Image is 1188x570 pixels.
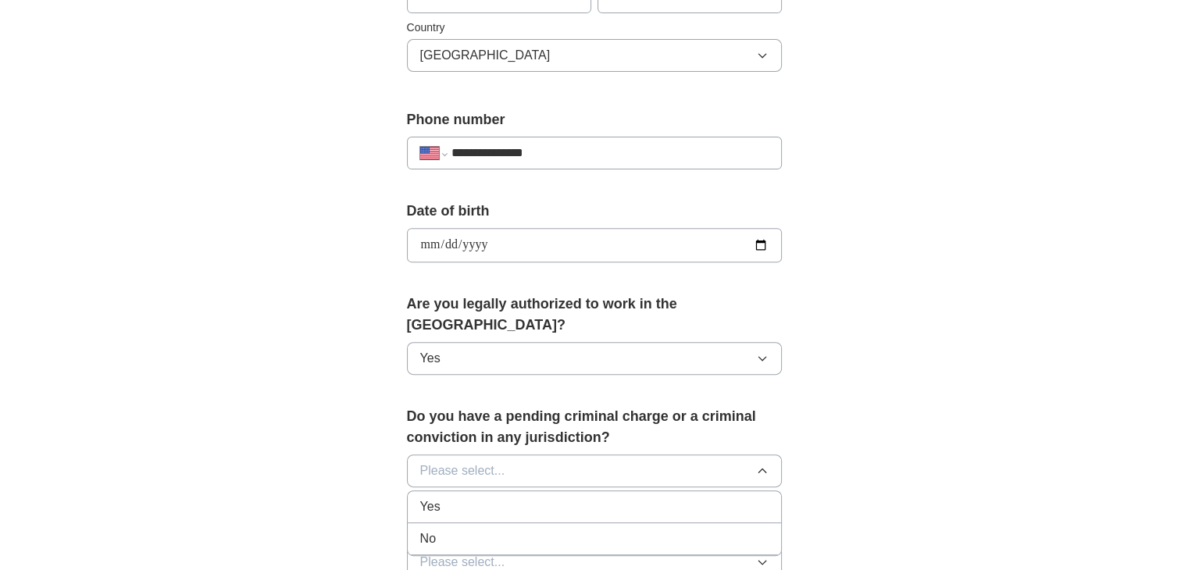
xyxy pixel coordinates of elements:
[407,20,782,36] label: Country
[420,461,505,480] span: Please select...
[407,39,782,72] button: [GEOGRAPHIC_DATA]
[420,46,551,65] span: [GEOGRAPHIC_DATA]
[407,342,782,375] button: Yes
[407,201,782,222] label: Date of birth
[420,497,441,516] span: Yes
[407,294,782,336] label: Are you legally authorized to work in the [GEOGRAPHIC_DATA]?
[407,406,782,448] label: Do you have a pending criminal charge or a criminal conviction in any jurisdiction?
[420,529,436,548] span: No
[407,454,782,487] button: Please select...
[420,349,441,368] span: Yes
[407,109,782,130] label: Phone number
